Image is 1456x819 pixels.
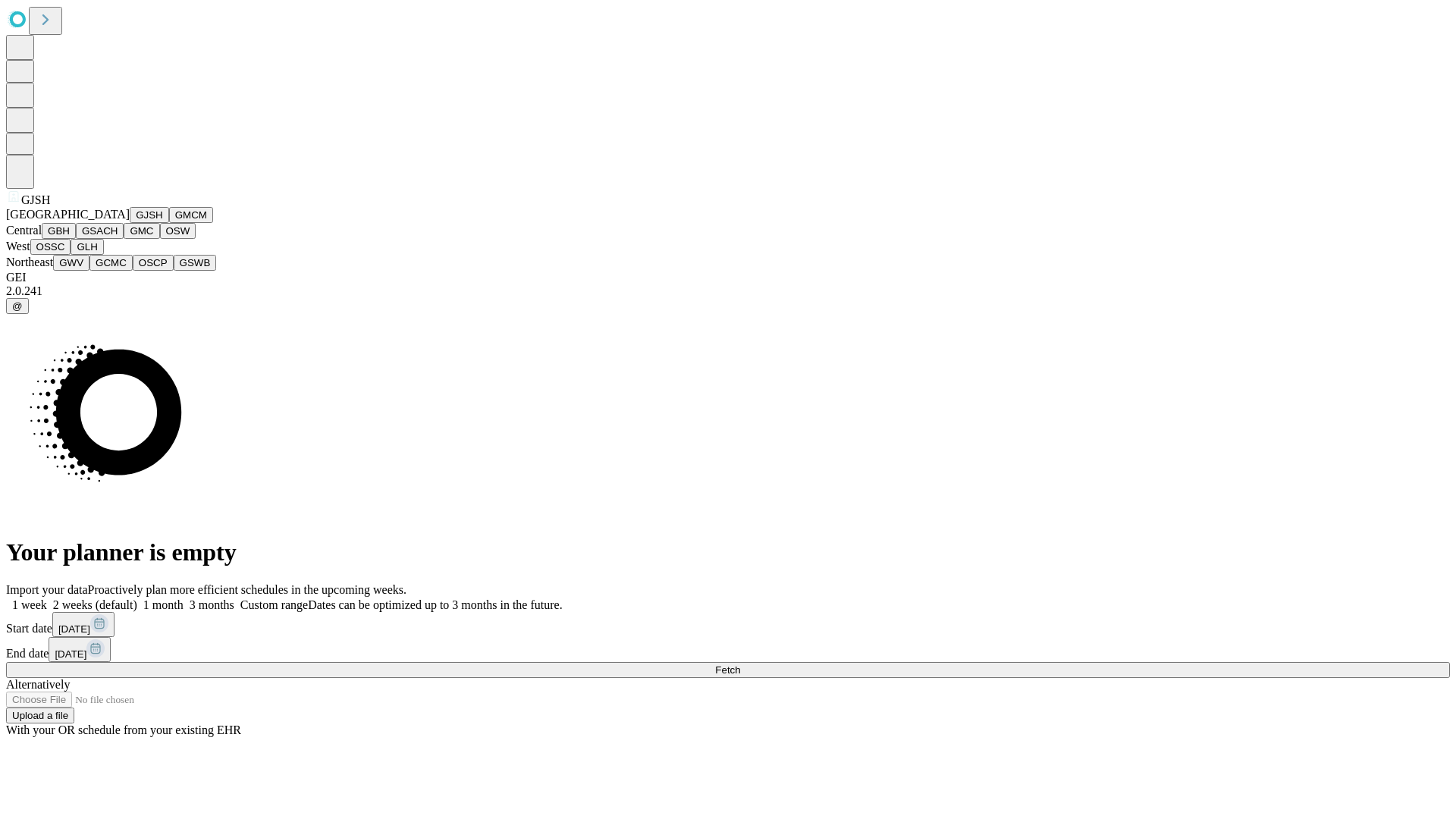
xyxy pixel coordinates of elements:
[58,623,90,635] span: [DATE]
[6,240,30,253] span: West
[6,224,42,237] span: Central
[42,223,76,239] button: GBH
[160,223,196,239] button: OSW
[6,284,1450,298] div: 2.0.241
[715,664,740,676] span: Fetch
[6,208,130,221] span: [GEOGRAPHIC_DATA]
[6,538,1450,566] h1: Your planner is empty
[130,207,169,223] button: GJSH
[6,708,74,723] button: Upload a file
[133,255,174,271] button: OSCP
[308,598,562,611] span: Dates can be optimized up to 3 months in the future.
[89,255,133,271] button: GCMC
[190,598,234,611] span: 3 months
[6,637,1450,662] div: End date
[6,612,1450,637] div: Start date
[6,298,29,314] button: @
[52,612,115,637] button: [DATE]
[143,598,184,611] span: 1 month
[169,207,213,223] button: GMCM
[88,583,406,596] span: Proactively plan more efficient schedules in the upcoming weeks.
[6,583,88,596] span: Import your data
[55,648,86,660] span: [DATE]
[124,223,159,239] button: GMC
[240,598,308,611] span: Custom range
[12,598,47,611] span: 1 week
[21,193,50,206] span: GJSH
[6,678,70,691] span: Alternatively
[6,256,53,268] span: Northeast
[174,255,217,271] button: GSWB
[6,662,1450,678] button: Fetch
[30,239,71,255] button: OSSC
[71,239,103,255] button: GLH
[12,300,23,312] span: @
[6,723,241,736] span: With your OR schedule from your existing EHR
[53,255,89,271] button: GWV
[53,598,137,611] span: 2 weeks (default)
[76,223,124,239] button: GSACH
[49,637,111,662] button: [DATE]
[6,271,1450,284] div: GEI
